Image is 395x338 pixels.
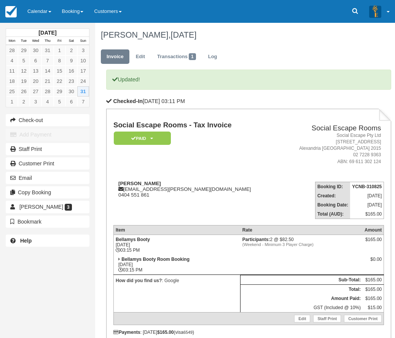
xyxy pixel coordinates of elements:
a: [PERSON_NAME] 3 [6,201,89,213]
div: $165.00 [365,237,382,248]
a: 3 [30,97,41,107]
td: $165.00 [363,284,384,294]
address: Social Escape Pty Ltd [STREET_ADDRESS] Alexandria [GEOGRAPHIC_DATA] 2015 02 7228 9363 ABN: 69 611... [282,132,381,165]
h1: Social Escape Rooms - Tax Invoice [113,121,279,129]
th: Sub-Total: [241,275,363,284]
td: [DATE] 03:15 PM [113,255,240,275]
a: 6 [65,97,77,107]
button: Email [6,172,89,184]
a: 26 [18,86,30,97]
th: Total (AUD): [315,209,350,219]
a: 1 [54,45,65,56]
a: 27 [30,86,41,97]
td: [DATE] 03:15 PM [113,235,240,255]
div: : [DATE] (visa ) [113,330,384,335]
a: 8 [54,56,65,66]
a: 11 [6,66,18,76]
a: Invoice [101,49,129,64]
a: 9 [65,56,77,66]
span: [DATE] [170,30,196,40]
b: Help [20,238,32,244]
a: 28 [41,86,53,97]
a: 31 [77,86,89,97]
strong: How did you find us? [116,278,162,283]
strong: Bellamys Booty [116,237,150,242]
a: 31 [41,45,53,56]
td: GST (Included @ 10%) [241,303,363,313]
small: 6549 [183,330,193,335]
div: $0.00 [365,257,382,268]
th: Sun [77,37,89,45]
th: Created: [315,191,350,200]
th: Total: [241,284,363,294]
button: Copy Booking [6,186,89,198]
p: Updated! [106,70,391,90]
a: 4 [41,97,53,107]
span: [PERSON_NAME] [19,204,63,210]
a: Staff Print [313,315,341,322]
b: Checked-In [113,98,143,104]
a: 1 [6,97,18,107]
th: Booking ID: [315,182,350,191]
td: [DATE] [350,200,384,209]
a: 22 [54,76,65,86]
a: Transactions1 [151,49,202,64]
p: [DATE] 03:11 PM [106,97,391,105]
a: 23 [65,76,77,86]
h1: [PERSON_NAME], [101,30,386,40]
strong: Participants [242,237,270,242]
a: 2 [65,45,77,56]
th: Tue [18,37,30,45]
a: 24 [77,76,89,86]
em: (Weekend - Minimum 3 Player Charge) [242,242,361,247]
a: 13 [30,66,41,76]
td: 2 @ $82.50 [241,235,363,255]
th: Booking Date: [315,200,350,209]
button: Check-out [6,114,89,126]
a: 16 [65,66,77,76]
h2: Social Escape Rooms [282,124,381,132]
a: 28 [6,45,18,56]
th: Amount [363,225,384,235]
strong: Payments [113,330,140,335]
a: Edit [294,315,310,322]
a: 10 [77,56,89,66]
th: Mon [6,37,18,45]
img: A3 [369,5,381,17]
th: Rate [241,225,363,235]
a: 29 [18,45,30,56]
a: Edit [130,49,151,64]
a: 30 [65,86,77,97]
a: 5 [18,56,30,66]
a: 14 [41,66,53,76]
div: [EMAIL_ADDRESS][PERSON_NAME][DOMAIN_NAME] 0404 551 861 [113,181,279,198]
a: 30 [30,45,41,56]
button: Bookmark [6,216,89,228]
strong: Bellamys Booty Room Booking [121,257,190,262]
p: : Google [116,277,238,284]
a: 6 [30,56,41,66]
a: Staff Print [6,143,89,155]
a: 29 [54,86,65,97]
span: 3 [65,204,72,211]
a: 21 [41,76,53,86]
strong: [DATE] [38,30,56,36]
a: 25 [6,86,18,97]
a: Paid [113,131,168,145]
a: 7 [77,97,89,107]
a: 17 [77,66,89,76]
th: Item [113,225,240,235]
a: Help [6,235,89,247]
strong: $165.00 [157,330,174,335]
td: $15.00 [363,303,384,313]
a: Log [202,49,223,64]
th: Sat [65,37,77,45]
a: 20 [30,76,41,86]
a: Customer Print [6,157,89,170]
span: 1 [189,53,196,60]
td: $165.00 [350,209,384,219]
a: 3 [77,45,89,56]
a: 7 [41,56,53,66]
a: 4 [6,56,18,66]
td: [DATE] [350,191,384,200]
